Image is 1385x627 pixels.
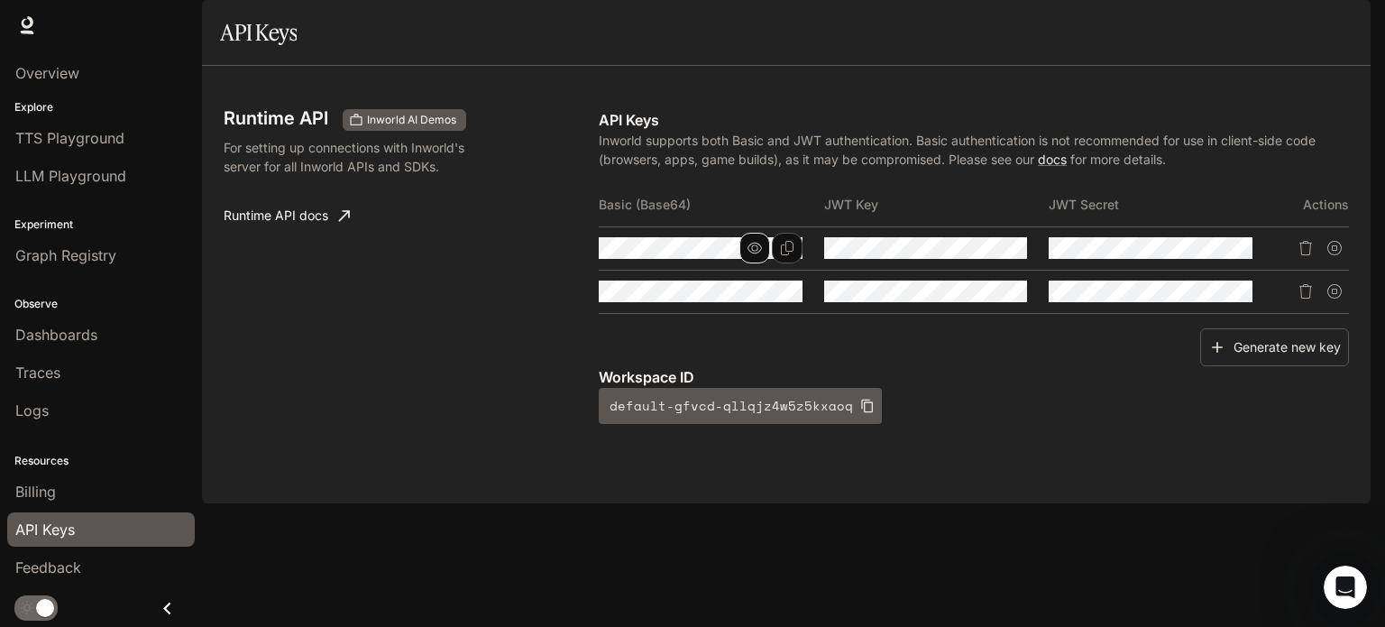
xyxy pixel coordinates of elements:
button: Generate new key [1200,328,1349,367]
iframe: Intercom live chat [1324,566,1367,609]
a: Runtime API docs [216,198,357,234]
th: Actions [1274,183,1349,226]
button: Copy Basic (Base64) [772,233,803,263]
th: JWT Key [824,183,1050,226]
th: Basic (Base64) [599,183,824,226]
p: Workspace ID [599,366,1349,388]
button: Suspend API key [1320,277,1349,306]
span: Inworld AI Demos [360,112,463,128]
button: Delete API key [1291,277,1320,306]
button: default-gfvcd-qllqjz4w5z5kxaoq [599,388,882,424]
h3: Runtime API [224,109,328,127]
div: These keys will apply to your current workspace only [343,109,466,131]
a: docs [1038,152,1067,167]
th: JWT Secret [1049,183,1274,226]
h1: API Keys [220,14,297,51]
p: For setting up connections with Inworld's server for all Inworld APIs and SDKs. [224,138,494,176]
button: Suspend API key [1320,234,1349,263]
p: Inworld supports both Basic and JWT authentication. Basic authentication is not recommended for u... [599,131,1349,169]
button: Delete API key [1291,234,1320,263]
p: API Keys [599,109,1349,131]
